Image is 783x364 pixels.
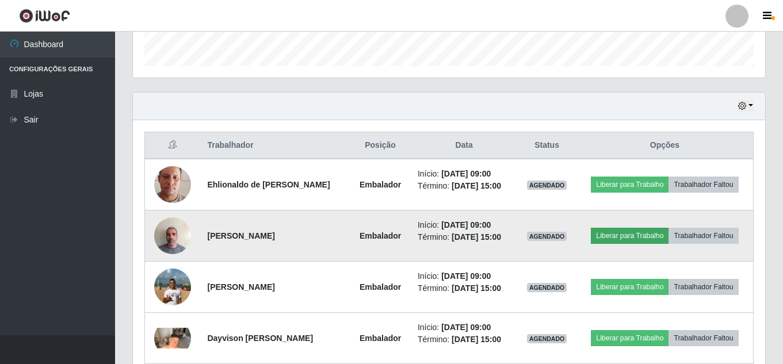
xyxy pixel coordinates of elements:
strong: [PERSON_NAME] [207,231,274,240]
button: Liberar para Trabalho [591,228,669,244]
time: [DATE] 09:00 [441,271,491,281]
time: [DATE] 09:00 [441,169,491,178]
li: Término: [418,231,510,243]
strong: Embalador [360,282,401,292]
li: Início: [418,219,510,231]
strong: Embalador [360,231,401,240]
span: AGENDADO [527,334,567,343]
li: Término: [418,282,510,294]
button: Liberar para Trabalho [591,330,669,346]
time: [DATE] 15:00 [452,283,501,293]
span: AGENDADO [527,181,567,190]
button: Trabalhador Faltou [669,279,738,295]
strong: [PERSON_NAME] [207,282,274,292]
button: Trabalhador Faltou [669,177,738,193]
strong: Embalador [360,180,401,189]
li: Início: [418,270,510,282]
img: 1707417653840.jpeg [154,211,191,260]
img: CoreUI Logo [19,9,70,23]
li: Término: [418,180,510,192]
time: [DATE] 15:00 [452,335,501,344]
img: 1723517612837.jpeg [154,262,191,311]
strong: Embalador [360,334,401,343]
th: Data [411,132,517,159]
img: 1675087680149.jpeg [154,152,191,217]
th: Trabalhador [200,132,350,159]
th: Opções [576,132,754,159]
button: Liberar para Trabalho [591,279,669,295]
button: Trabalhador Faltou [669,330,738,346]
strong: Dayvison [PERSON_NAME] [207,334,313,343]
li: Início: [418,168,510,180]
button: Trabalhador Faltou [669,228,738,244]
li: Término: [418,334,510,346]
time: [DATE] 09:00 [441,220,491,229]
th: Posição [350,132,411,159]
time: [DATE] 09:00 [441,323,491,332]
span: AGENDADO [527,283,567,292]
th: Status [517,132,576,159]
li: Início: [418,321,510,334]
time: [DATE] 15:00 [452,232,501,242]
strong: Ehlionaldo de [PERSON_NAME] [207,180,330,189]
time: [DATE] 15:00 [452,181,501,190]
img: 1737455056620.jpeg [154,328,191,348]
button: Liberar para Trabalho [591,177,669,193]
span: AGENDADO [527,232,567,241]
